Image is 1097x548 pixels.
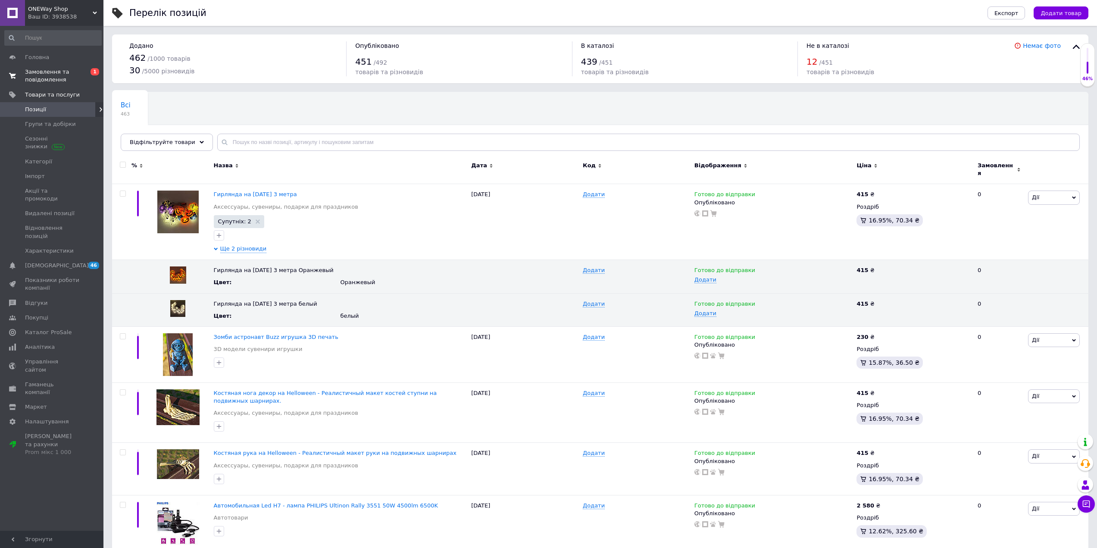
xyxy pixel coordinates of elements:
span: Додати [583,301,605,307]
span: Відфільтруйте товари [130,139,195,145]
button: Чат з покупцем [1078,495,1095,513]
span: / 5000 різновидів [142,68,195,75]
span: Додати [583,450,605,457]
span: Показники роботи компанії [25,276,80,292]
span: товарів та різновидів [806,69,874,75]
span: Експорт [994,10,1019,16]
a: Гирлянда на [DATE] 3 метра [214,191,297,197]
span: 439 [581,56,597,67]
div: Цвет : [214,279,259,286]
span: / 1000 товарів [147,55,190,62]
span: Додати [694,276,716,283]
span: [PERSON_NAME] та рахунки [25,432,80,456]
div: 0 [972,382,1026,443]
span: В каталозі [581,42,614,49]
span: Додано [129,42,153,49]
span: 46 [88,262,99,269]
div: белый [340,312,467,320]
div: Роздріб [856,514,970,522]
div: ₴ [856,191,874,198]
span: Головна [25,53,49,61]
span: Гирлянда на [DATE] 3 метра белый [214,301,317,307]
span: Покупці [25,314,48,322]
span: Готово до відправки [694,334,755,343]
span: 15.87%, 36.50 ₴ [869,359,919,366]
span: Видалені позиції [25,210,75,217]
div: ₴ [856,333,874,341]
div: [DATE] [469,382,581,443]
a: Аксессуары, сувениры, подарки для праздников [214,203,358,211]
div: Prom мікс 1 000 [25,448,80,456]
input: Пошук по назві позиції, артикулу і пошуковим запитам [217,134,1080,151]
div: Ваш ID: 3938538 [28,13,103,21]
span: 1 [91,68,99,75]
span: 16.95%, 70.34 ₴ [869,415,919,422]
span: Готово до відправки [694,301,755,310]
span: Акції та промокоди [25,187,80,203]
span: Назва [214,162,233,169]
span: Додати [583,191,605,198]
span: Управління сайтом [25,358,80,373]
span: 30 [129,65,140,75]
span: Готово до відправки [694,450,755,459]
span: / 451 [599,59,613,66]
span: Дії [1032,194,1039,200]
div: 0 [972,326,1026,382]
span: Відновлення позицій [25,224,80,240]
span: Додати [583,390,605,397]
a: Автомобильная Led H7 - лампа PHILIPS Ultinon Rally 3551 50W 4500lm 6500K [214,502,438,509]
span: Маркет [25,403,47,411]
span: Категорії [25,158,52,166]
a: Костяная нога декор на Helloween - Реалистичный макет костей ступни на подвижных шарнирах. [214,390,437,404]
a: Автотовари [214,514,248,522]
span: Відображення [694,162,741,169]
a: Аксессуары, сувениры, подарки для праздников [214,462,358,470]
span: Імпорт [25,172,45,180]
span: Характеристики [25,247,74,255]
div: ₴ [856,266,970,274]
div: Цвет : [214,312,259,320]
b: 415 [856,301,868,307]
span: Костяная рука на Helloween - Реалистичный макет руки на подвижных шарнирах [214,450,456,456]
div: ₴ [856,300,970,308]
div: Роздріб [856,203,970,211]
div: ₴ [856,449,874,457]
img: Костяная рука на Helloween - Реалистичный макет руки на подвижных шарнирах [157,449,199,479]
button: Додати товар [1034,6,1088,19]
span: Налаштування [25,418,69,426]
span: Зомби астронавт Buzz игрушка 3D печать [214,334,338,340]
span: % [131,162,137,169]
div: 0 [972,260,1026,293]
span: Замовлення [978,162,1015,177]
img: Автомобильная Led H7 - лампа PHILIPS Ultinon Rally 3551 50W 4500lm 6500K [156,502,200,545]
a: Аксессуары, сувениры, подарки для праздников [214,409,358,417]
span: 463 [121,111,131,117]
div: 0 [972,443,1026,495]
span: / 451 [819,59,833,66]
div: 0 [972,293,1026,326]
span: Додати [583,267,605,274]
div: ₴ [856,502,880,510]
b: 415 [856,390,868,396]
span: Готово до відправки [694,267,755,276]
span: Додати [583,502,605,509]
span: Не в каталозі [806,42,849,49]
span: товарів та різновидів [581,69,649,75]
div: Опубліковано [694,341,853,349]
img: Гирлянда на Halloween 3 метра белый [170,300,185,317]
span: Готово до відправки [694,502,755,511]
span: [DEMOGRAPHIC_DATA] [25,262,89,269]
div: Роздріб [856,462,970,470]
span: Дії [1032,337,1039,343]
span: Додати товар [1041,10,1081,16]
span: Готово до відправки [694,191,755,200]
span: Додати [583,334,605,341]
div: [DATE] [469,184,581,260]
span: 16.95%, 70.34 ₴ [869,217,919,224]
span: Ще 2 різновиди [220,245,267,253]
div: Опубліковано [694,457,853,465]
b: 415 [856,450,868,456]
